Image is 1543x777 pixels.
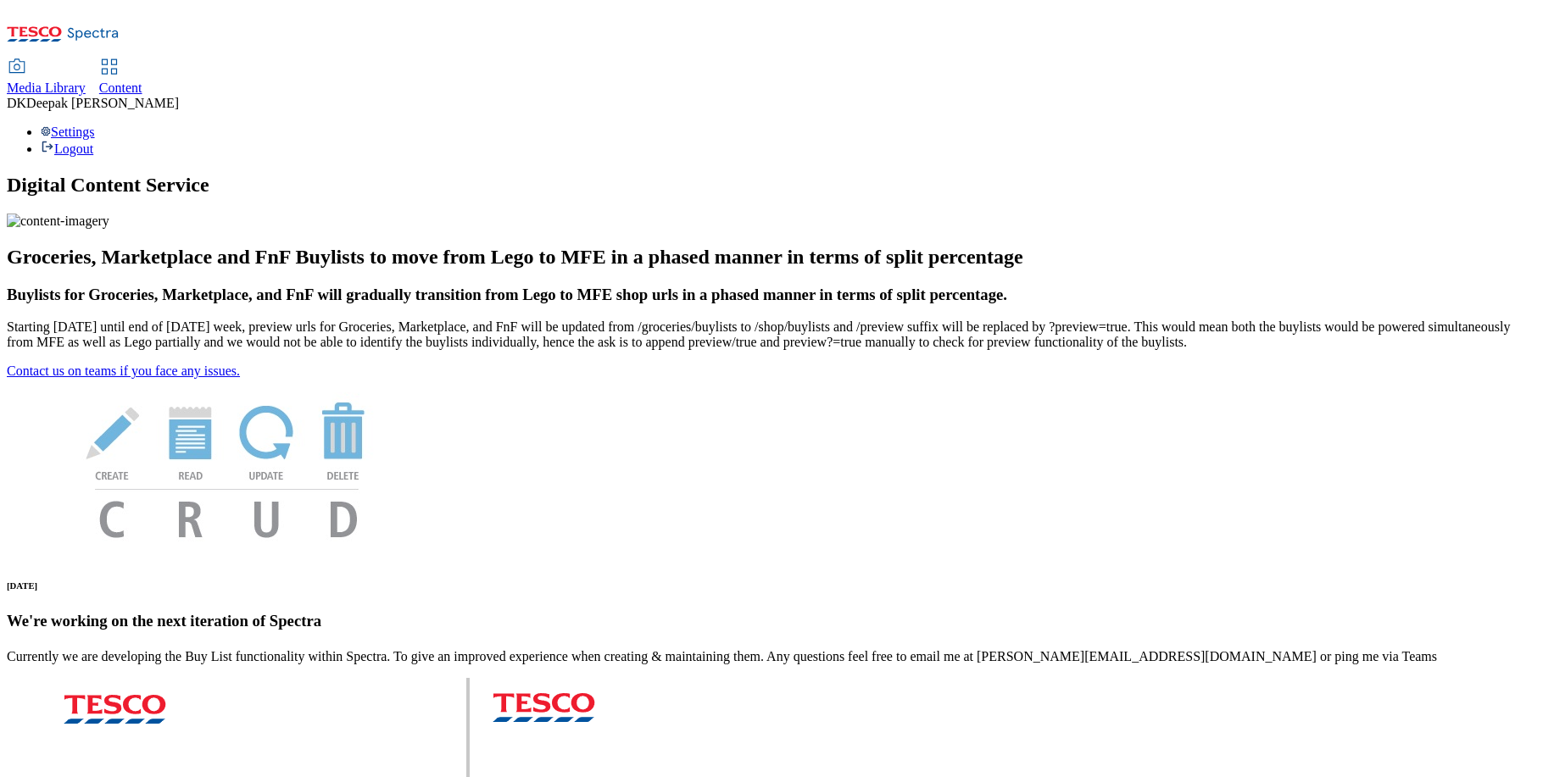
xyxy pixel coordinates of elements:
[41,125,95,139] a: Settings
[7,286,1536,304] h3: Buylists for Groceries, Marketplace, and FnF will gradually transition from Lego to MFE shop urls...
[7,364,240,378] a: Contact us on teams if you face any issues.
[7,80,86,95] span: Media Library
[7,580,1536,591] h6: [DATE]
[7,214,109,229] img: content-imagery
[7,246,1536,269] h2: Groceries, Marketplace and FnF Buylists to move from Lego to MFE in a phased manner in terms of s...
[7,379,448,556] img: News Image
[7,174,1536,197] h1: Digital Content Service
[7,96,26,110] span: DK
[7,60,86,96] a: Media Library
[41,142,93,156] a: Logout
[7,612,1536,630] h3: We're working on the next iteration of Spectra
[99,60,142,96] a: Content
[7,319,1536,350] p: Starting [DATE] until end of [DATE] week, preview urls for Groceries, Marketplace, and FnF will b...
[26,96,179,110] span: Deepak [PERSON_NAME]
[99,80,142,95] span: Content
[7,649,1536,664] p: Currently we are developing the Buy List functionality within Spectra. To give an improved experi...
